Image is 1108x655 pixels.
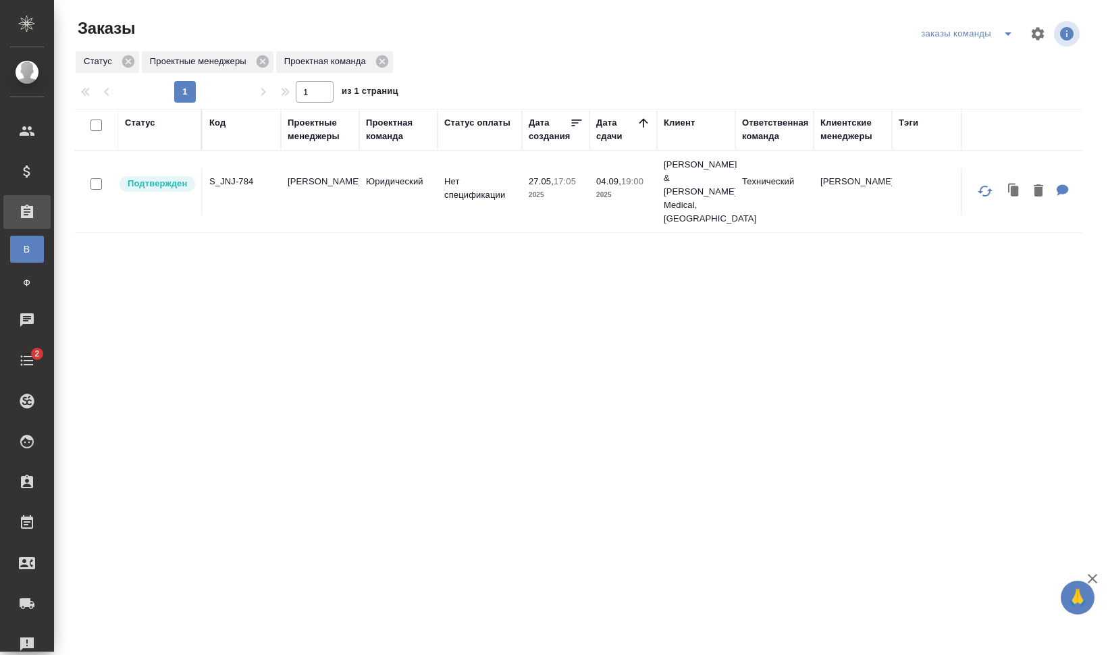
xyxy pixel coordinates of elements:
[735,168,814,215] td: Технический
[529,188,583,202] p: 2025
[596,176,621,186] p: 04.09,
[1066,583,1089,612] span: 🙏
[444,116,510,130] div: Статус оплаты
[438,168,522,215] td: Нет спецификации
[366,116,431,143] div: Проектная команда
[969,175,1001,207] button: Обновить
[17,242,37,256] span: В
[1061,581,1094,614] button: 🙏
[899,116,918,130] div: Тэги
[128,177,187,190] p: Подтвержден
[1001,178,1027,205] button: Клонировать
[10,236,44,263] a: В
[10,269,44,296] a: Ф
[359,168,438,215] td: Юридический
[529,176,554,186] p: 27.05,
[209,116,226,130] div: Код
[26,347,47,361] span: 2
[596,188,650,202] p: 2025
[76,51,139,73] div: Статус
[284,55,371,68] p: Проектная команда
[125,116,155,130] div: Статус
[596,116,637,143] div: Дата сдачи
[142,51,273,73] div: Проектные менеджеры
[621,176,643,186] p: 19:00
[742,116,809,143] div: Ответственная команда
[342,83,398,103] span: из 1 страниц
[17,276,37,290] span: Ф
[209,175,274,188] p: S_JNJ-784
[820,116,885,143] div: Клиентские менеджеры
[74,18,135,39] span: Заказы
[150,55,251,68] p: Проектные менеджеры
[84,55,117,68] p: Статус
[664,116,695,130] div: Клиент
[276,51,393,73] div: Проектная команда
[814,168,892,215] td: [PERSON_NAME]
[529,116,570,143] div: Дата создания
[281,168,359,215] td: [PERSON_NAME]
[1022,18,1054,50] span: Настроить таблицу
[1027,178,1050,205] button: Удалить
[664,158,729,226] p: [PERSON_NAME] & [PERSON_NAME] Medical, [GEOGRAPHIC_DATA]
[554,176,576,186] p: 17:05
[118,175,194,193] div: Выставляет КМ после уточнения всех необходимых деталей и получения согласия клиента на запуск. С ...
[288,116,352,143] div: Проектные менеджеры
[3,344,51,377] a: 2
[1054,21,1082,47] span: Посмотреть информацию
[918,23,1022,45] div: split button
